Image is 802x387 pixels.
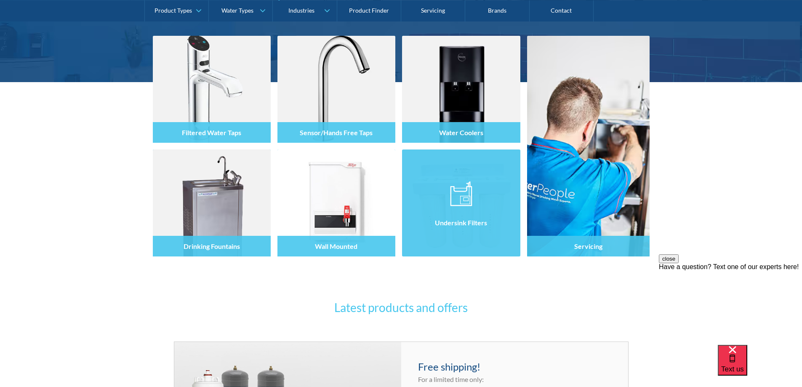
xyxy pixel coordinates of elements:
[574,242,602,250] h4: Servicing
[153,36,271,143] img: Filtered Water Taps
[277,149,395,256] img: Wall Mounted
[182,128,241,136] h4: Filtered Water Taps
[315,242,357,250] h4: Wall Mounted
[418,374,611,384] p: For a limited time only:
[718,345,802,387] iframe: podium webchat widget bubble
[439,128,483,136] h4: Water Coolers
[435,219,487,227] h4: Undersink Filters
[153,149,271,256] img: Drinking Fountains
[659,254,802,355] iframe: podium webchat widget prompt
[300,128,373,136] h4: Sensor/Hands Free Taps
[402,149,520,256] img: Undersink Filters
[288,7,314,14] div: Industries
[237,299,565,316] h3: Latest products and offers
[277,36,395,143] img: Sensor/Hands Free Taps
[184,242,240,250] h4: Drinking Fountains
[527,36,650,256] a: Servicing
[155,7,192,14] div: Product Types
[402,36,520,143] img: Water Coolers
[221,7,253,14] div: Water Types
[418,359,611,374] h4: Free shipping!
